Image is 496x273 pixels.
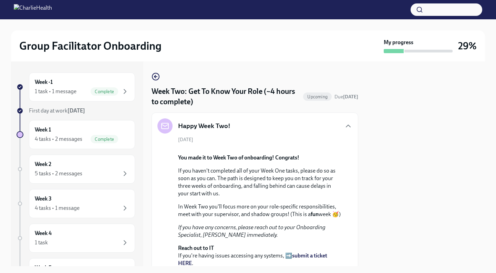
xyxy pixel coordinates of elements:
strong: [DATE] [68,107,85,114]
h6: Week 5 [35,264,52,272]
h3: 29% [458,40,477,52]
strong: My progress [384,39,413,46]
div: 1 task • 1 message [35,88,76,95]
span: Upcoming [303,94,332,99]
p: If you're having issues accessing any systems, ➡️ . [178,244,341,267]
a: First day at work[DATE] [17,107,135,115]
strong: fun [311,211,319,217]
span: First day at work [29,107,85,114]
h6: Week -1 [35,78,53,86]
p: In Week Two you'll focus more on your role-specific responsibilities, meet with your supervisor, ... [178,203,341,218]
h6: Week 4 [35,230,52,237]
h4: Week Two: Get To Know Your Role (~4 hours to complete) [152,86,300,107]
h6: Week 2 [35,160,51,168]
strong: Reach out to IT [178,245,214,251]
span: Complete [91,89,118,94]
h6: Week 3 [35,195,52,203]
a: Week 14 tasks • 2 messagesComplete [17,120,135,149]
h6: Week 1 [35,126,51,134]
span: Due [334,94,358,100]
a: Week -11 task • 1 messageComplete [17,72,135,101]
strong: [DATE] [343,94,358,100]
a: Week 41 task [17,224,135,253]
div: 4 tasks • 1 message [35,204,80,212]
div: 1 task [35,239,48,246]
strong: You made it to Week Two of onboarding! Congrats! [178,154,299,161]
span: Complete [91,137,118,142]
a: Week 34 tasks • 1 message [17,189,135,218]
a: Week 25 tasks • 2 messages [17,155,135,184]
img: CharlieHealth [14,4,52,15]
span: [DATE] [178,136,193,143]
p: If you haven't completed all of your Week One tasks, please do so as soon as you can. The path is... [178,167,341,197]
div: 5 tasks • 2 messages [35,170,82,177]
span: September 29th, 2025 10:00 [334,94,358,100]
em: If you have any concerns, please reach out to your Onboarding Specialist, [PERSON_NAME] immediately. [178,224,325,238]
h2: Group Facilitator Onboarding [19,39,162,53]
div: 4 tasks • 2 messages [35,135,82,143]
h5: Happy Week Two! [178,121,230,130]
